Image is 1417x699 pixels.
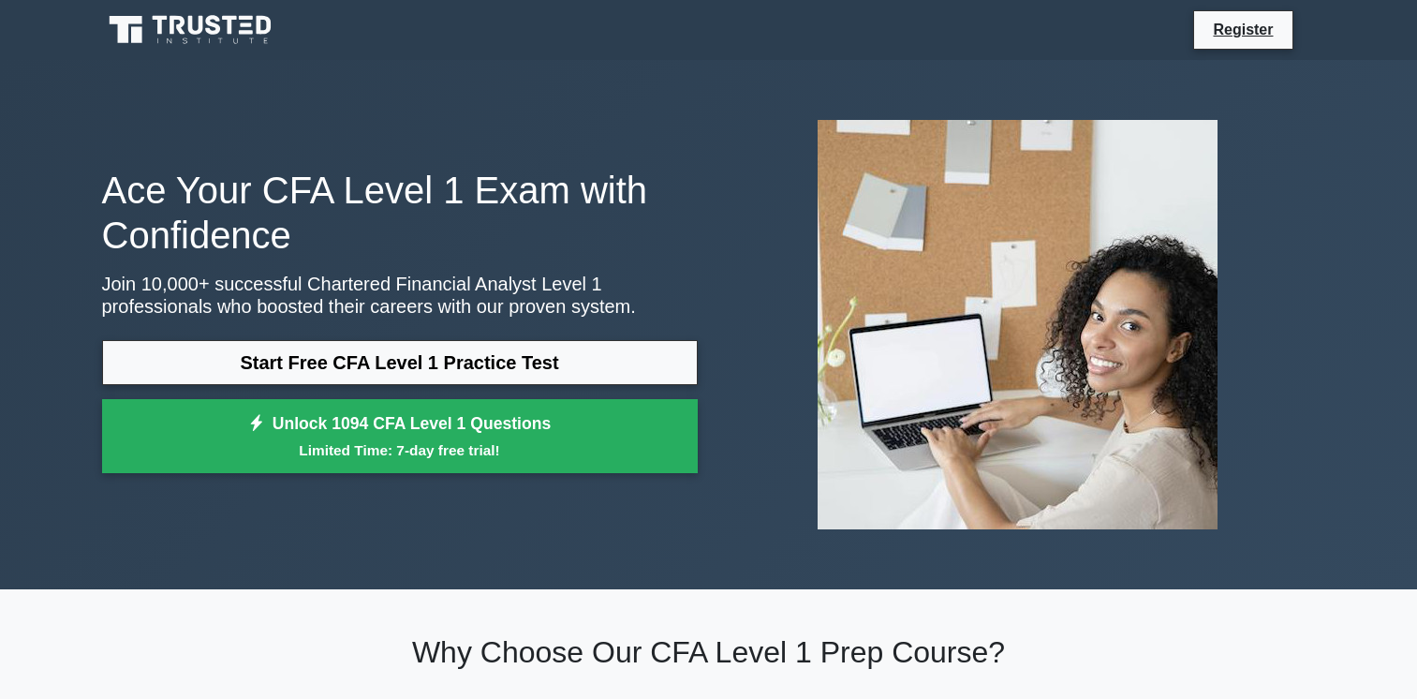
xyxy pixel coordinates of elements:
a: Start Free CFA Level 1 Practice Test [102,340,698,385]
a: Register [1202,18,1284,41]
h1: Ace Your CFA Level 1 Exam with Confidence [102,168,698,258]
h2: Why Choose Our CFA Level 1 Prep Course? [102,634,1316,670]
p: Join 10,000+ successful Chartered Financial Analyst Level 1 professionals who boosted their caree... [102,273,698,318]
a: Unlock 1094 CFA Level 1 QuestionsLimited Time: 7-day free trial! [102,399,698,474]
small: Limited Time: 7-day free trial! [125,439,674,461]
